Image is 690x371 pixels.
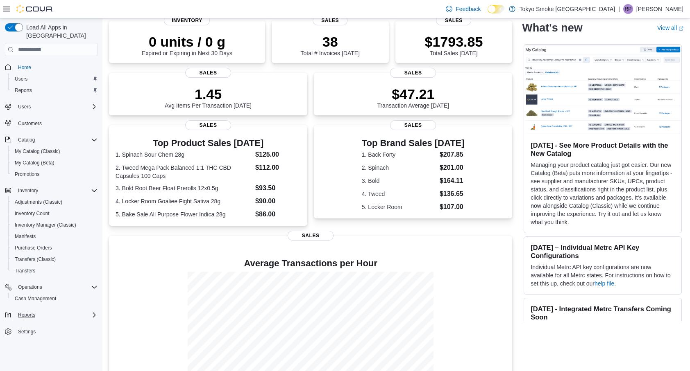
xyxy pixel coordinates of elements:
h2: What's new [522,21,582,34]
button: Reports [8,85,101,96]
a: Manifests [11,232,39,241]
h3: [DATE] - Integrated Metrc Transfers Coming Soon [531,305,675,321]
span: Transfers [15,268,35,274]
span: RP [625,4,632,14]
span: Manifests [15,233,36,240]
dt: 1. Spinach Sour Chem 28g [116,151,252,159]
div: Expired or Expiring in Next 30 Days [142,34,232,56]
span: Catalog [18,137,35,143]
button: Settings [2,326,101,337]
span: Sales [390,68,436,78]
button: Operations [2,281,101,293]
button: Home [2,61,101,73]
p: Individual Metrc API key configurations are now available for all Metrc states. For instructions ... [531,263,675,288]
p: 0 units / 0 g [142,34,232,50]
button: Transfers (Classic) [8,254,101,265]
p: 38 [301,34,360,50]
span: Users [18,103,31,110]
button: Transfers [8,265,101,277]
dd: $201.00 [440,163,465,173]
h3: Top Brand Sales [DATE] [362,138,465,148]
p: [PERSON_NAME] [636,4,683,14]
div: Ruchit Patel [623,4,633,14]
a: Cash Management [11,294,59,304]
a: Purchase Orders [11,243,55,253]
dd: $207.85 [440,150,465,160]
svg: External link [679,26,683,31]
button: Inventory Manager (Classic) [8,219,101,231]
button: Operations [15,282,45,292]
span: My Catalog (Beta) [15,160,54,166]
span: Promotions [11,169,98,179]
dd: $125.00 [255,150,301,160]
p: $47.21 [377,86,449,102]
dt: 4. Tweed [362,190,436,198]
h4: Average Transactions per Hour [116,259,506,268]
dd: $164.11 [440,176,465,186]
button: Inventory [15,186,41,196]
button: Inventory Count [8,208,101,219]
span: Catalog [15,135,98,145]
span: Users [15,102,98,112]
a: Transfers [11,266,39,276]
h3: [DATE] – Individual Metrc API Key Configurations [531,243,675,260]
span: Customers [15,118,98,128]
a: Promotions [11,169,43,179]
span: Settings [15,326,98,337]
a: Settings [15,327,39,337]
dt: 1. Back Forty [362,151,436,159]
span: Adjustments (Classic) [15,199,62,205]
nav: Complex example [5,58,98,359]
a: Reports [11,85,35,95]
span: Sales [436,16,472,25]
span: Inventory [18,187,38,194]
span: Settings [18,328,36,335]
span: Reports [18,312,35,318]
dd: $136.65 [440,189,465,199]
span: Purchase Orders [11,243,98,253]
dt: 4. Locker Room Goaliee Fight Sativa 28g [116,197,252,205]
span: My Catalog (Classic) [15,148,60,155]
span: Inventory Count [15,210,50,217]
input: Dark Mode [488,5,505,13]
span: Customers [18,120,42,127]
span: Cash Management [11,294,98,304]
p: 1.45 [165,86,252,102]
span: Load All Apps in [GEOGRAPHIC_DATA] [23,23,98,40]
button: My Catalog (Beta) [8,157,101,169]
a: Users [11,74,31,84]
dt: 3. Bold [362,177,436,185]
span: My Catalog (Beta) [11,158,98,168]
button: Users [2,101,101,112]
button: Customers [2,117,101,129]
p: Tokyo Smoke [GEOGRAPHIC_DATA] [520,4,615,14]
h3: Top Product Sales [DATE] [116,138,301,148]
button: My Catalog (Classic) [8,146,101,157]
a: Transfers (Classic) [11,254,59,264]
dt: 5. Locker Room [362,203,436,211]
span: Sales [288,231,334,241]
span: Users [11,74,98,84]
h3: [DATE] - See More Product Details with the New Catalog [531,141,675,157]
a: My Catalog (Classic) [11,146,64,156]
dt: 3. Bold Root Beer Float Prerolls 12x0.5g [116,184,252,192]
span: Inventory [15,186,98,196]
button: Reports [2,309,101,321]
button: Catalog [15,135,38,145]
dt: 2. Tweed Mega Pack Balanced 1:1 THC CBD Capsules 100 Caps [116,164,252,180]
span: Reports [15,310,98,320]
button: Users [15,102,34,112]
div: Total Sales [DATE] [425,34,483,56]
span: Sales [185,68,231,78]
span: Home [15,62,98,72]
dt: 5. Bake Sale All Purpose Flower Indica 28g [116,210,252,218]
a: Customers [15,119,45,128]
span: Manifests [11,232,98,241]
p: | [618,4,620,14]
span: Users [15,76,27,82]
span: Transfers (Classic) [15,256,56,263]
span: Inventory Count [11,209,98,218]
dd: $90.00 [255,196,301,206]
p: Managing your product catalog just got easier. Our new Catalog (Beta) puts more information at yo... [531,161,675,226]
a: Inventory Count [11,209,53,218]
